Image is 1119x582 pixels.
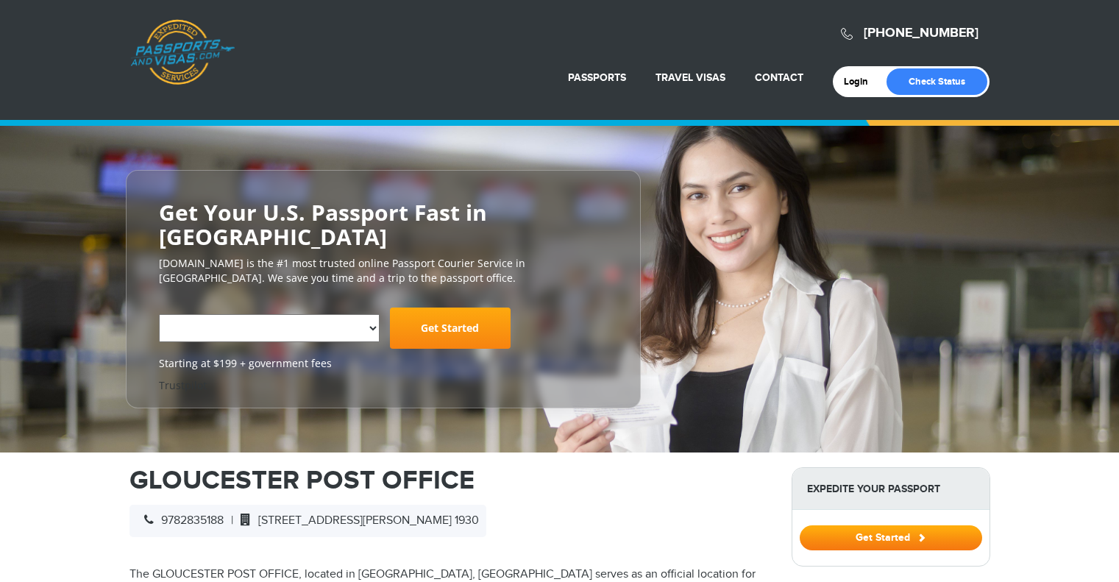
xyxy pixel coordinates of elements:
[844,76,878,88] a: Login
[129,467,770,494] h1: GLOUCESTER POST OFFICE
[656,71,725,84] a: Travel Visas
[390,308,511,349] a: Get Started
[800,531,982,543] a: Get Started
[137,514,224,528] span: 9782835188
[233,514,479,528] span: [STREET_ADDRESS][PERSON_NAME] 1930
[887,68,987,95] a: Check Status
[864,25,978,41] a: [PHONE_NUMBER]
[159,356,608,371] span: Starting at $199 + government fees
[130,19,235,85] a: Passports & [DOMAIN_NAME]
[568,71,626,84] a: Passports
[755,71,803,84] a: Contact
[159,200,608,249] h2: Get Your U.S. Passport Fast in [GEOGRAPHIC_DATA]
[129,505,486,537] div: |
[159,378,207,392] a: Trustpilot
[159,256,608,285] p: [DOMAIN_NAME] is the #1 most trusted online Passport Courier Service in [GEOGRAPHIC_DATA]. We sav...
[800,525,982,550] button: Get Started
[792,468,990,510] strong: Expedite Your Passport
